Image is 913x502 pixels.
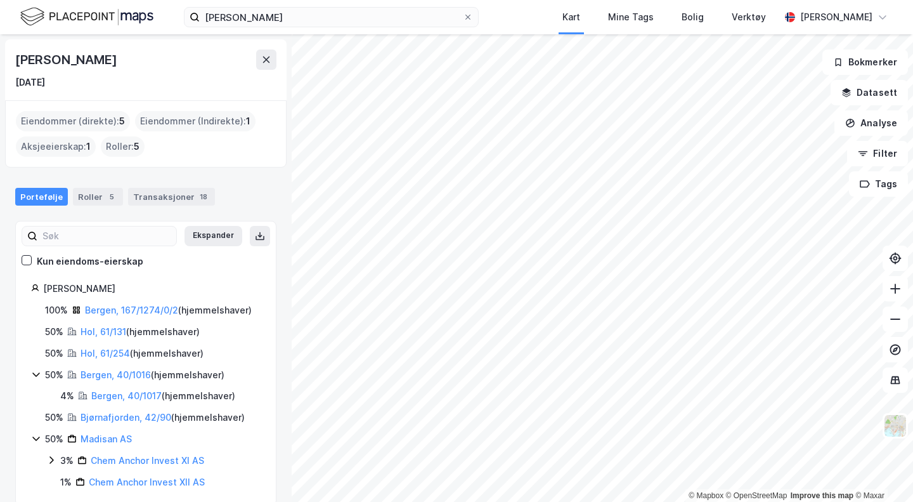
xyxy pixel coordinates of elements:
[682,10,704,25] div: Bolig
[850,441,913,502] div: Kontrollprogram for chat
[81,433,132,444] a: Madisan AS
[119,114,125,129] span: 5
[81,367,224,383] div: ( hjemmelshaver )
[850,441,913,502] iframe: Chat Widget
[246,114,250,129] span: 1
[15,188,68,206] div: Portefølje
[37,227,176,246] input: Søk
[16,111,130,131] div: Eiendommer (direkte) :
[81,326,126,337] a: Hol, 61/131
[45,367,63,383] div: 50%
[128,188,215,206] div: Transaksjoner
[20,6,153,28] img: logo.f888ab2527a4732fd821a326f86c7f29.svg
[81,369,151,380] a: Bergen, 40/1016
[81,412,171,423] a: Bjørnafjorden, 42/90
[37,254,143,269] div: Kun eiendoms-eierskap
[185,226,242,246] button: Ekspander
[800,10,872,25] div: [PERSON_NAME]
[726,491,787,500] a: OpenStreetMap
[85,305,178,315] a: Bergen, 167/1274/0/2
[847,141,908,166] button: Filter
[608,10,654,25] div: Mine Tags
[89,477,205,487] a: Chem Anchor Invest XII AS
[45,346,63,361] div: 50%
[883,414,907,438] img: Z
[732,10,766,25] div: Verktøy
[81,410,245,425] div: ( hjemmelshaver )
[16,136,96,157] div: Aksjeeierskap :
[60,453,74,468] div: 3%
[105,190,118,203] div: 5
[791,491,853,500] a: Improve this map
[60,475,72,490] div: 1%
[135,111,256,131] div: Eiendommer (Indirekte) :
[43,281,261,296] div: [PERSON_NAME]
[849,171,908,197] button: Tags
[91,388,235,404] div: ( hjemmelshaver )
[101,136,145,157] div: Roller :
[85,303,252,318] div: ( hjemmelshaver )
[562,10,580,25] div: Kart
[45,432,63,447] div: 50%
[689,491,723,500] a: Mapbox
[81,348,130,359] a: Hol, 61/254
[834,110,908,136] button: Analyse
[91,455,204,466] a: Chem Anchor Invest XI AS
[45,324,63,340] div: 50%
[831,80,908,105] button: Datasett
[73,188,123,206] div: Roller
[81,346,204,361] div: ( hjemmelshaver )
[15,50,119,70] div: [PERSON_NAME]
[91,390,162,401] a: Bergen, 40/1017
[45,303,68,318] div: 100%
[15,75,45,90] div: [DATE]
[822,50,908,75] button: Bokmerker
[197,190,210,203] div: 18
[60,388,74,404] div: 4%
[81,324,200,340] div: ( hjemmelshaver )
[86,139,91,154] span: 1
[45,410,63,425] div: 50%
[200,8,463,27] input: Søk på adresse, matrikkel, gårdeiere, leietakere eller personer
[134,139,139,154] span: 5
